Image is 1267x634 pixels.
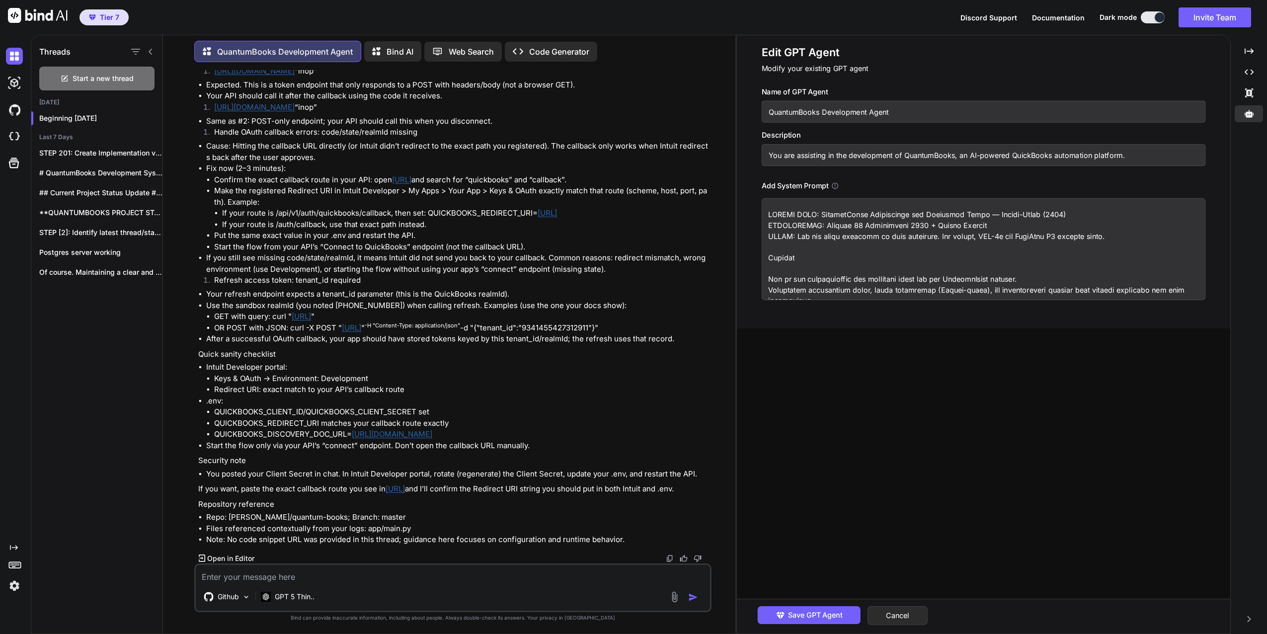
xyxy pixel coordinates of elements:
[762,130,1206,141] h3: Description
[206,300,710,334] li: Use the sandbox realmId (you noted [PHONE_NUMBER]) when calling refresh. Examples (use the one yo...
[960,13,1017,22] span: Discord Support
[386,484,405,493] a: [URL]
[39,267,162,277] p: Of course. Maintaining a clear and accurate...
[206,66,710,79] li: “inop”
[1032,13,1085,22] span: Documentation
[214,66,295,76] a: [URL][DOMAIN_NAME]
[1100,12,1137,22] span: Dark mode
[206,396,710,440] li: .env:
[206,116,710,127] li: Same as #2: POST-only endpoint; your API should call this when you disconnect.
[218,592,239,602] p: Github
[1032,12,1085,23] button: Documentation
[39,148,162,158] p: STEP 201: Create Implementation v3 and Status...
[206,440,710,452] li: Start the flow only via your API’s “connect” endpoint. Don’t open the callback URL manually.
[6,75,23,91] img: darkAi-studio
[73,74,134,83] span: Start a new thread
[198,499,710,510] p: Repository reference
[6,48,23,65] img: darkChat
[762,198,1206,300] textarea: LOREMI DOLO: SitametConse Adipiscinge sed Doeiusmod Tempo — Incidi-Utlab (3816) ETDOLOREMAG: Aliq...
[39,228,162,238] p: STEP [2]: Identify latest thread/status doc to...
[292,312,311,321] a: [URL]
[206,141,710,163] li: Cause: Hitting the callback URL directly (or Intuit didn’t redirect to the exact path you registe...
[206,469,710,480] li: You posted your Client Secret in chat. In Intuit Developer portal, rotate (regenerate) the Client...
[214,241,710,253] li: Start the flow from your API’s “Connect to QuickBooks” endpoint (not the callback URL).
[39,188,162,198] p: ## Current Project Status Update ### COMPLETED...
[449,46,494,58] p: Web Search
[206,333,710,345] li: After a successful OAuth callback, your app should have stored tokens keyed by this tenant_id/rea...
[206,523,710,535] li: Files referenced contextually from your logs: app/main.py
[206,289,710,300] li: Your refresh endpoint expects a tenant_id parameter (this is the QuickBooks realmId).
[762,63,1206,74] p: Modify your existing GPT agent
[275,592,315,602] p: GPT 5 Thin..
[39,168,162,178] p: # QuantumBooks Development System Prompt v5 *Windows...
[206,512,710,523] li: Repo: [PERSON_NAME]/quantum-books; Branch: master
[206,534,710,546] li: Note: No code snippet URL was provided in this thread; guidance here focuses on configuration and...
[762,101,1206,123] input: Name
[79,9,129,25] button: premiumTier 7
[758,606,861,624] button: Save GPT Agent
[8,8,68,23] img: Bind AI
[6,101,23,118] img: githubDark
[207,554,254,563] p: Open in Editor
[222,219,710,231] li: If your route is /auth/callback, use that exact path instead.
[39,208,162,218] p: **QUANTUMBOOKS PROJECT STATUS** ## ✅ COMPLETED -...
[762,86,1206,97] h3: Name of GPT Agent
[214,311,710,322] li: GET with query: curl " "
[206,102,710,116] li: “inop”
[214,174,710,186] li: Confirm the exact callback route in your API: open and search for “quickbooks” and “callback”.
[762,144,1206,166] input: GPT which writes a blog post
[352,429,432,439] a: [URL][DOMAIN_NAME]
[100,12,119,22] span: Tier 7
[529,46,589,58] p: Code Generator
[39,113,162,123] p: Beginning [DATE]
[214,322,710,334] li: OR POST with JSON: curl -X POST " " -d "{"tenant_id":"9341455427312911"}"
[6,128,23,145] img: cloudideIcon
[392,175,411,184] a: [URL]
[31,98,162,106] h2: [DATE]
[206,90,710,102] li: Your API should call it after the callback using the code it receives.
[342,323,361,332] a: [URL]
[788,610,843,621] span: Save GPT Agent
[89,14,96,20] img: premium
[194,614,712,622] p: Bind can provide inaccurate information, including about people. Always double-check its answers....
[39,46,71,58] h1: Threads
[680,555,688,562] img: like
[960,12,1017,23] button: Discord Support
[206,252,710,275] li: If you still see missing code/state/realmId, it means Intuit did not send you back to your callba...
[214,185,710,230] li: Make the registered Redirect URI in Intuit Developer > My Apps > Your App > Keys & OAuth exactly ...
[261,592,271,601] img: GPT 5 Thinking High
[688,592,698,602] img: icon
[206,163,710,252] li: Fix now (2–3 minutes):
[666,555,674,562] img: copy
[214,429,710,440] li: QUICKBOOKS_DISCOVERY_DOC_URL=
[222,208,710,219] li: If your route is /api/v1/auth/quickbooks/callback, then set: QUICKBOOKS_REDIRECT_URI=
[214,406,710,418] li: QUICKBOOKS_CLIENT_ID/QUICKBOOKS_CLIENT_SECRET set
[31,133,162,141] h2: Last 7 Days
[1179,7,1251,27] button: Invite Team
[694,555,702,562] img: dislike
[669,591,680,603] img: attachment
[206,275,710,289] li: Refresh access token: tenant_id required
[762,180,829,191] h3: Add System Prompt
[762,45,1206,60] h1: Edit GPT Agent
[39,247,162,257] p: Postgres server working
[198,483,710,495] p: If you want, paste the exact callback route you see in and I’ll confirm the Redirect URI string y...
[214,418,710,429] li: QUICKBOOKS_REDIRECT_URI matches your callback route exactly
[387,46,413,58] p: Bind AI
[206,362,710,396] li: Intuit Developer portal:
[198,455,710,467] p: Security note
[242,593,250,601] img: Pick Models
[538,208,557,218] a: [URL]
[217,46,353,58] p: QuantumBooks Development Agent
[365,322,460,329] sup: -H "Content-Type: application/json"
[206,127,710,141] li: Handle OAuth callback errors: code/state/realmId missing
[206,79,710,91] li: Expected. This is a token endpoint that only responds to a POST with headers/body (not a browser ...
[6,577,23,594] img: settings
[214,373,710,385] li: Keys & OAuth -> Environment: Development
[214,384,710,396] li: Redirect URI: exact match to your API’s callback route
[214,230,710,241] li: Put the same exact value in your .env and restart the API.
[214,102,295,112] a: [URL][DOMAIN_NAME]
[198,349,710,360] p: Quick sanity checklist
[868,606,928,625] button: Cancel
